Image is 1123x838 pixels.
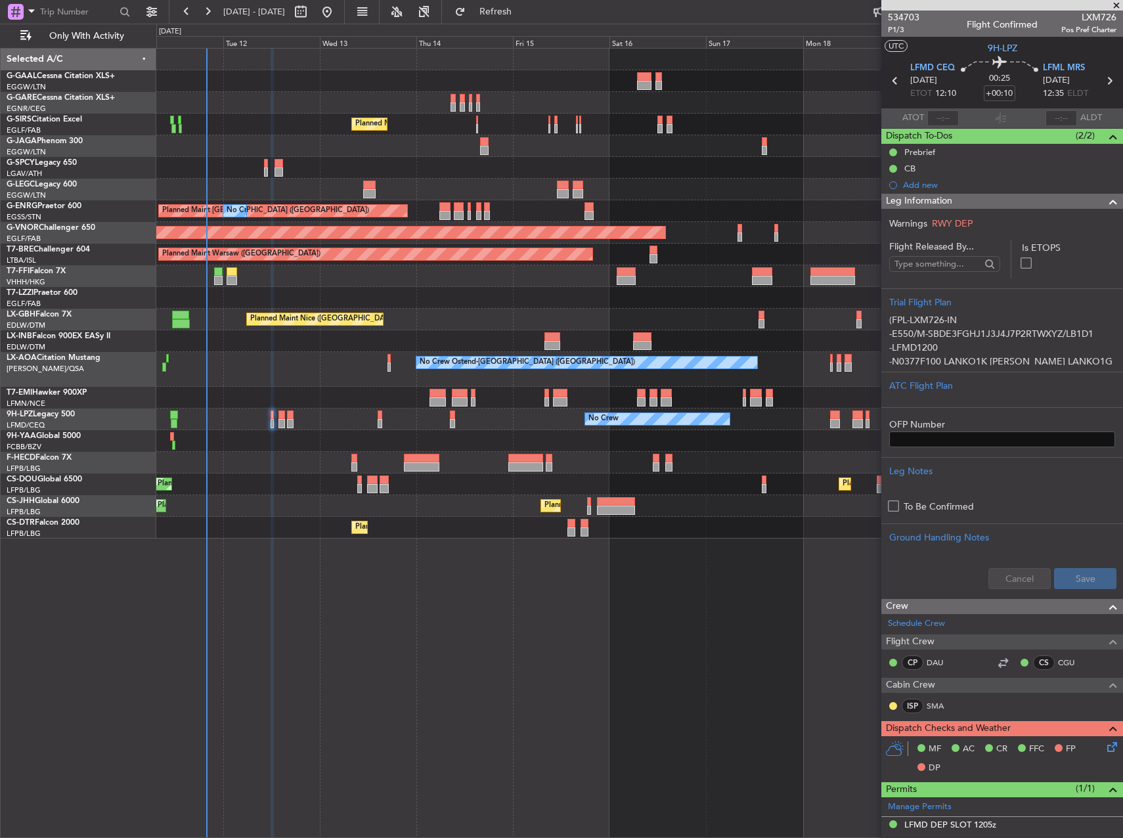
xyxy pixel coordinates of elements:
div: Mon 18 [803,36,900,48]
span: ETOT [910,87,932,100]
span: G-GARE [7,94,37,102]
button: UTC [885,40,908,52]
a: EDLW/DTM [7,342,45,352]
span: Refresh [468,7,523,16]
span: G-SIRS [7,116,32,123]
a: CS-DTRFalcon 2000 [7,519,79,527]
span: RWY DEP [932,217,973,230]
a: LX-AOACitation Mustang [7,354,100,362]
div: Planned Maint [GEOGRAPHIC_DATA] ([GEOGRAPHIC_DATA]) [158,496,364,516]
div: Planned Maint Sofia [355,518,422,537]
a: Schedule Crew [888,617,945,630]
a: EGGW/LTN [7,82,46,92]
div: Mon 11 [126,36,223,48]
span: T7-EMI [7,389,32,397]
div: ATC Flight Plan [889,379,1115,393]
a: EGGW/LTN [7,147,46,157]
span: CR [996,743,1007,756]
a: LFMN/NCE [7,399,45,408]
a: LX-GBHFalcon 7X [7,311,72,319]
span: Flight Crew [886,634,935,650]
a: G-ENRGPraetor 600 [7,202,81,210]
span: ALDT [1080,112,1102,125]
span: G-GAAL [7,72,37,80]
a: G-SIRSCitation Excel [7,116,82,123]
a: LFPB/LBG [7,464,41,474]
span: G-JAGA [7,137,37,145]
a: T7-BREChallenger 604 [7,246,90,254]
span: MF [929,743,941,756]
a: G-GAALCessna Citation XLS+ [7,72,115,80]
div: Sat 16 [609,36,706,48]
span: 9H-LPZ [7,410,33,418]
span: P1/3 [888,24,919,35]
a: G-VNORChallenger 650 [7,224,95,232]
a: EGNR/CEG [7,104,46,114]
a: EGLF/FAB [7,299,41,309]
a: T7-LZZIPraetor 600 [7,289,77,297]
span: G-SPCY [7,159,35,167]
div: Wed 13 [320,36,416,48]
span: T7-BRE [7,246,33,254]
div: Tue 12 [223,36,320,48]
a: 9H-LPZLegacy 500 [7,410,75,418]
input: --:-- [927,110,959,126]
span: LFMD CEQ [910,62,955,75]
span: T7-FFI [7,267,30,275]
span: [DATE] [1043,74,1070,87]
span: 12:35 [1043,87,1064,100]
a: 9H-YAAGlobal 5000 [7,432,81,440]
span: LX-GBH [7,311,35,319]
div: Prebrief [904,146,935,158]
span: LXM726 [1061,11,1116,24]
a: CGU [1058,657,1088,669]
span: Crew [886,599,908,614]
div: Planned Maint Warsaw ([GEOGRAPHIC_DATA]) [162,244,320,264]
a: [PERSON_NAME]/QSA [7,364,84,374]
a: LFPB/LBG [7,507,41,517]
button: Only With Activity [14,26,143,47]
div: Planned Maint [GEOGRAPHIC_DATA] ([GEOGRAPHIC_DATA]) [162,201,369,221]
span: 534703 [888,11,919,24]
span: 9H-LPZ [988,41,1017,55]
span: 00:25 [989,72,1010,85]
a: G-SPCYLegacy 650 [7,159,77,167]
span: DP [929,762,940,775]
span: G-LEGC [7,181,35,188]
a: EGLF/FAB [7,125,41,135]
div: LFMD DEP SLOT 1205z [904,819,996,830]
a: DAU [927,657,956,669]
span: Leg Information [886,194,952,209]
span: F-HECD [7,454,35,462]
div: CB [904,163,915,174]
a: LGAV/ATH [7,169,42,179]
span: CS-DTR [7,519,35,527]
div: Warnings [881,217,1123,231]
div: CP [902,655,923,670]
a: G-GARECessna Citation XLS+ [7,94,115,102]
div: Ground Handling Notes [889,531,1115,544]
div: ISP [902,699,923,713]
div: Planned Maint [GEOGRAPHIC_DATA] ([GEOGRAPHIC_DATA]) [544,496,751,516]
a: LFPB/LBG [7,529,41,539]
label: OFP Number [889,418,1115,431]
span: Dispatch Checks and Weather [886,721,1011,736]
a: VHHH/HKG [7,277,45,287]
span: Pos Pref Charter [1061,24,1116,35]
a: G-LEGCLegacy 600 [7,181,77,188]
button: Refresh [449,1,527,22]
label: Is ETOPS [1022,241,1115,255]
span: G-VNOR [7,224,39,232]
span: FP [1066,743,1076,756]
span: Permits [886,782,917,797]
a: LFMD/CEQ [7,420,45,430]
a: EGSS/STN [7,212,41,222]
div: Fri 15 [513,36,609,48]
a: FCBB/BZV [7,442,41,452]
span: CS-DOU [7,475,37,483]
div: No Crew Ostend-[GEOGRAPHIC_DATA] ([GEOGRAPHIC_DATA]) [420,353,635,372]
span: [DATE] [910,74,937,87]
span: G-ENRG [7,202,37,210]
div: Planned Maint [GEOGRAPHIC_DATA] ([GEOGRAPHIC_DATA]) [843,474,1049,494]
span: (1/1) [1076,782,1095,795]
